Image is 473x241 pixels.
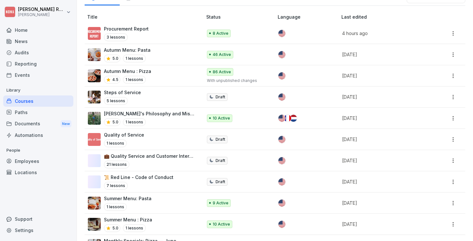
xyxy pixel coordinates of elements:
img: ep21c2igrbh2xhwygamc4fgx.png [88,133,101,146]
img: us.svg [278,221,285,228]
p: [DATE] [342,72,426,79]
p: [DATE] [342,136,426,143]
p: Steps of Service [104,89,141,96]
p: Status [206,13,275,20]
img: j62bydjegf2f324to4bu3bh0.png [88,27,101,40]
p: [DATE] [342,94,426,100]
p: 5.0 [112,56,118,61]
img: nl.svg [290,115,297,122]
p: People [3,145,73,156]
p: Last edited [341,13,433,20]
p: Procurement Report [104,25,149,32]
p: 21 lessons [104,161,129,168]
img: fr.svg [284,115,291,122]
img: us.svg [278,200,285,207]
p: Library [3,85,73,95]
p: Autumn Menu : Pizza [104,68,151,75]
div: Documents [3,118,73,130]
p: 1 lessons [104,203,127,211]
p: 📜 Red Line - Code of Conduct [104,174,173,181]
a: Courses [3,95,73,107]
img: us.svg [278,178,285,185]
img: us.svg [278,157,285,164]
p: [DATE] [342,157,426,164]
img: us.svg [278,136,285,143]
p: 1 lessons [104,139,127,147]
img: us.svg [278,115,285,122]
img: us.svg [278,94,285,101]
p: 5.0 [112,119,118,125]
p: [PERSON_NAME] Rondeux [18,7,65,12]
p: Draft [216,137,225,142]
p: With unpublished changes [207,78,268,84]
p: [DATE] [342,221,426,228]
a: Automations [3,129,73,141]
p: 86 Active [213,69,231,75]
a: Home [3,24,73,36]
p: [DATE] [342,115,426,121]
p: [DATE] [342,200,426,206]
p: Draft [216,179,225,185]
p: 1 lessons [123,118,146,126]
a: Employees [3,156,73,167]
p: Summer Menu : Pizza [104,216,152,223]
p: 💼 Quality Service and Customer Interaction [104,153,196,159]
img: l2vh19n2q7kz6s3t5892pad2.png [88,218,101,231]
img: i75bwr3lke107x3pjivkuo40.png [88,197,101,210]
a: Audits [3,47,73,58]
p: 5 lessons [104,97,128,105]
a: Reporting [3,58,73,69]
img: vd9hf8v6tixg1rgmgu18qv0n.png [88,91,101,103]
p: 1 lessons [123,55,146,62]
p: Quality of Service [104,131,144,138]
img: cktznsg10ahe3ln2ptfp89y3.png [88,112,101,125]
p: Draft [216,94,225,100]
a: DocumentsNew [3,118,73,130]
img: us.svg [278,72,285,79]
p: [PERSON_NAME]'s Philosophy and Mission [104,110,196,117]
p: 8 Active [213,31,228,36]
a: News [3,36,73,47]
p: Title [87,13,204,20]
div: New [60,120,71,128]
a: Paths [3,107,73,118]
p: Summer Menu: Pasta [104,195,152,202]
img: us.svg [278,30,285,37]
p: [PERSON_NAME] [18,13,65,17]
p: 3 lessons [104,33,128,41]
p: [DATE] [342,178,426,185]
p: 1 lessons [123,76,146,84]
p: [DATE] [342,51,426,58]
p: 7 lessons [104,182,128,190]
p: 10 Active [213,221,230,227]
img: g03mw99o2jwb6tj6u9fgvrr5.png [88,48,101,61]
p: Language [278,13,339,20]
img: us.svg [278,51,285,58]
p: 1 lessons [123,224,146,232]
p: 9 Active [213,200,228,206]
p: 4 hours ago [342,30,426,37]
a: Events [3,69,73,81]
p: 4.5 [112,77,118,83]
p: 46 Active [213,52,231,58]
p: 10 Active [213,115,230,121]
a: Locations [3,167,73,178]
p: Draft [216,158,225,164]
p: Autumn Menu: Pasta [104,47,151,53]
div: Support [3,213,73,225]
p: 5.0 [112,225,118,231]
img: gigntzqtjbmfaqrmkhd4k4h3.png [88,69,101,82]
a: Settings [3,225,73,236]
